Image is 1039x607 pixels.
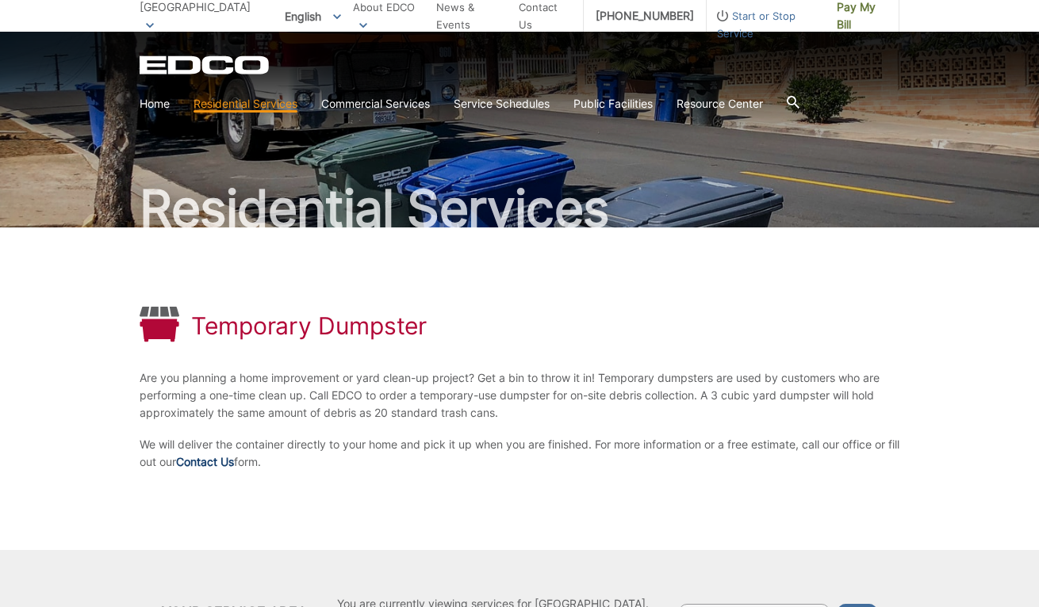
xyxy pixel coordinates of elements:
span: English [273,3,353,29]
a: Contact Us [176,453,234,471]
p: We will deliver the container directly to your home and pick it up when you are finished. For mor... [140,436,899,471]
h1: Temporary Dumpster [191,311,427,340]
a: Residential Services [194,95,297,113]
a: Resource Center [677,95,763,113]
a: Home [140,95,170,113]
p: Are you planning a home improvement or yard clean-up project? Get a bin to throw it in! Temporary... [140,369,899,422]
a: Commercial Services [321,95,430,113]
a: Public Facilities [573,95,653,113]
a: Service Schedules [454,95,550,113]
a: EDCD logo. Return to the homepage. [140,55,271,74]
h2: Residential Services [140,183,899,234]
